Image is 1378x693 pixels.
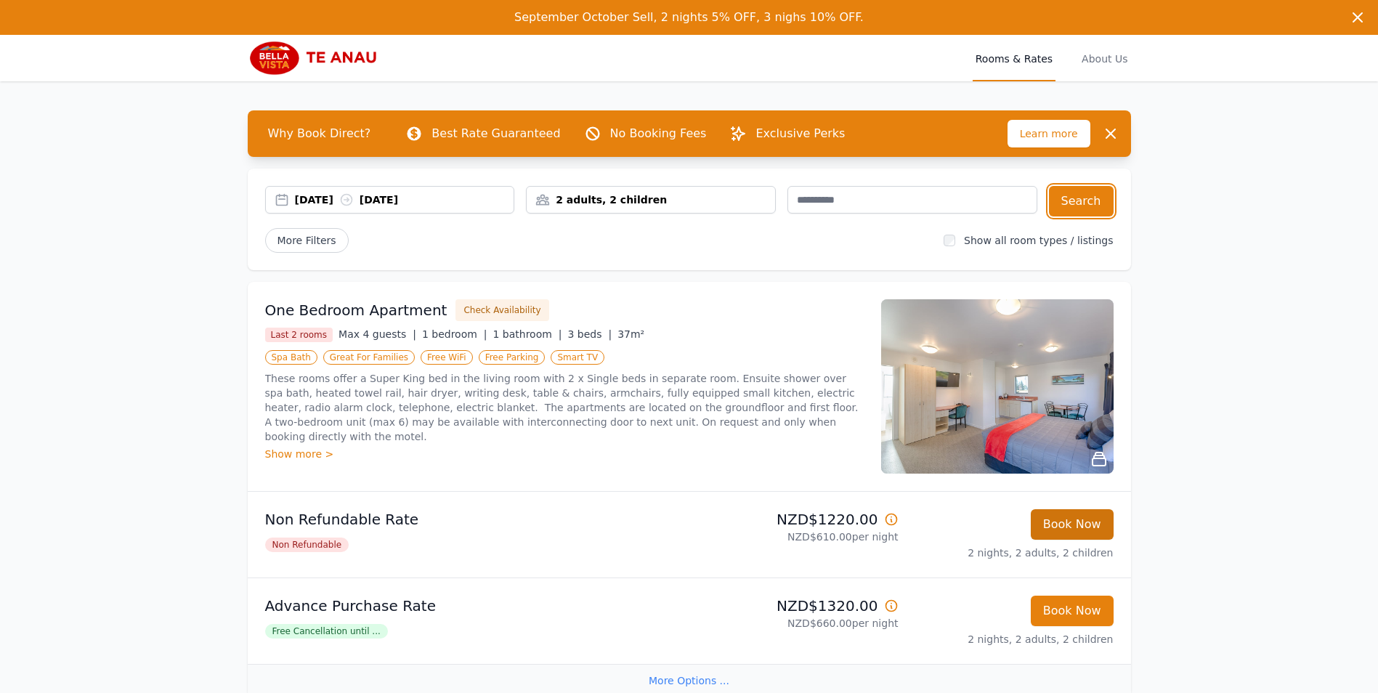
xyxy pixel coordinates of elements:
label: Show all room types / listings [964,235,1113,246]
span: Last 2 rooms [265,328,333,342]
p: NZD$1320.00 [695,596,899,616]
span: Spa Bath [265,350,317,365]
span: 1 bedroom | [422,328,487,340]
div: [DATE] [DATE] [295,192,514,207]
span: Free Cancellation until ... [265,624,388,639]
p: NZD$610.00 per night [695,530,899,544]
p: Non Refundable Rate [265,509,684,530]
span: Non Refundable [265,538,349,552]
p: Best Rate Guaranteed [431,125,560,142]
a: Rooms & Rates [973,35,1055,81]
button: Check Availability [455,299,548,321]
span: Free Parking [479,350,546,365]
p: NZD$660.00 per night [695,616,899,631]
button: Search [1049,186,1114,216]
span: Max 4 guests | [339,328,416,340]
img: Bella Vista Te Anau [248,41,387,76]
span: Free WiFi [421,350,473,365]
h3: One Bedroom Apartment [265,300,447,320]
span: 3 beds | [568,328,612,340]
span: 1 bathroom | [493,328,562,340]
p: Advance Purchase Rate [265,596,684,616]
div: 2 adults, 2 children [527,192,775,207]
span: Great For Families [323,350,415,365]
span: 37m² [617,328,644,340]
button: Book Now [1031,596,1114,626]
span: September October Sell, 2 nights 5% OFF, 3 nighs 10% OFF. [514,10,864,24]
div: Show more > [265,447,864,461]
span: Why Book Direct? [256,119,383,148]
span: Smart TV [551,350,604,365]
p: 2 nights, 2 adults, 2 children [910,632,1114,647]
button: Book Now [1031,509,1114,540]
p: These rooms offer a Super King bed in the living room with 2 x Single beds in separate room. Ensu... [265,371,864,444]
p: No Booking Fees [610,125,707,142]
p: NZD$1220.00 [695,509,899,530]
p: Exclusive Perks [755,125,845,142]
a: About Us [1079,35,1130,81]
span: More Filters [265,228,349,253]
span: Learn more [1008,120,1090,147]
p: 2 nights, 2 adults, 2 children [910,546,1114,560]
